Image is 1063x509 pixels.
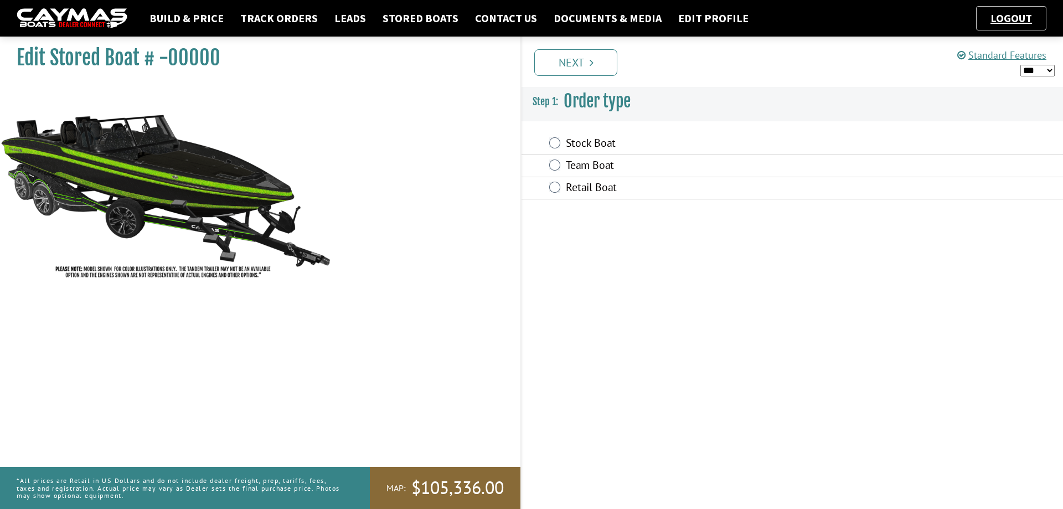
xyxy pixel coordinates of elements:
ul: Pagination [531,48,1063,76]
a: Standard Features [957,49,1046,61]
a: MAP:$105,336.00 [370,467,520,509]
h3: Order type [522,81,1063,122]
label: Team Boat [566,158,864,174]
h1: Edit Stored Boat # -00000 [17,45,493,70]
label: Retail Boat [566,181,864,197]
a: Track Orders [235,11,323,25]
span: $105,336.00 [411,476,504,500]
span: MAP: [386,482,406,494]
a: Edit Profile [673,11,754,25]
a: Logout [985,11,1038,25]
a: Stored Boats [377,11,464,25]
a: Contact Us [469,11,543,25]
a: Next [534,49,617,76]
img: caymas-dealer-connect-2ed40d3bc7270c1d8d7ffb4b79bf05adc795679939227970def78ec6f6c03838.gif [17,8,127,29]
a: Build & Price [144,11,229,25]
p: *All prices are Retail in US Dollars and do not include dealer freight, prep, tariffs, fees, taxe... [17,471,345,505]
a: Leads [329,11,371,25]
label: Stock Boat [566,136,864,152]
a: Documents & Media [548,11,667,25]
